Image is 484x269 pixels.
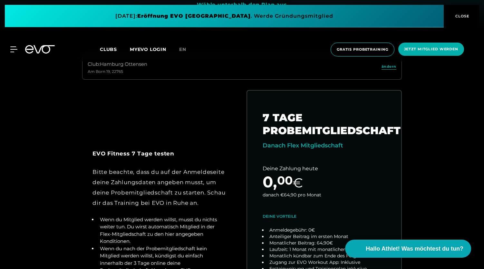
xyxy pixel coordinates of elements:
[382,64,396,71] a: ändern
[404,46,458,52] span: Jetzt Mitglied werden
[345,240,471,258] button: Hallo Athlet! Was möchtest du tun?
[454,13,469,19] span: CLOSE
[329,43,396,56] a: Gratis Probetraining
[444,5,479,27] button: CLOSE
[396,43,466,56] a: Jetzt Mitglied werden
[100,46,117,52] span: Clubs
[179,46,194,53] a: en
[88,69,147,74] div: Am Born 19 , 22765
[92,167,227,208] div: Bitte beachte, dass du auf der Anmeldeseite deine Zahlungsdaten angeben musst, um deine Probemitg...
[366,244,463,253] span: Hallo Athlet! Was möchtest du tun?
[100,46,130,52] a: Clubs
[97,216,227,245] li: Wenn du Mitglied werden willst, musst du nichts weiter tun. Du wirst automatisch Mitglied in der ...
[130,46,166,52] a: MYEVO LOGIN
[92,150,174,157] strong: EVO Fitness 7 Tage testen
[337,47,388,52] span: Gratis Probetraining
[179,46,186,52] span: en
